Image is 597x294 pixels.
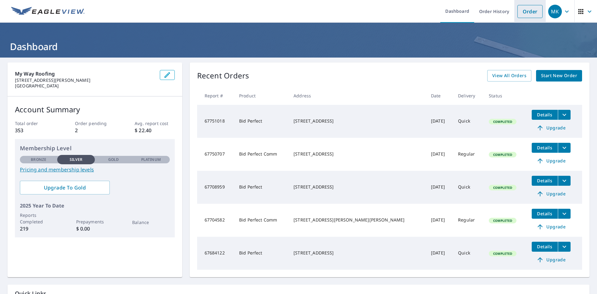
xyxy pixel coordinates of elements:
[517,5,543,18] a: Order
[197,138,234,171] td: 67750707
[489,185,516,190] span: Completed
[535,157,567,165] span: Upgrade
[535,211,554,217] span: Details
[426,138,453,171] td: [DATE]
[453,204,484,237] td: Regular
[535,178,554,184] span: Details
[7,40,590,53] h1: Dashboard
[558,110,571,120] button: filesDropdownBtn-67751018
[532,209,558,219] button: detailsBtn-67704582
[453,105,484,138] td: Quick
[294,151,421,157] div: [STREET_ADDRESS]
[426,204,453,237] td: [DATE]
[15,120,55,127] p: Total order
[197,86,234,105] th: Report #
[489,251,516,256] span: Completed
[532,189,571,199] a: Upgrade
[15,77,155,83] p: [STREET_ADDRESS][PERSON_NAME]
[426,171,453,204] td: [DATE]
[453,237,484,270] td: Quick
[426,86,453,105] th: Date
[532,242,558,252] button: detailsBtn-67684122
[20,166,170,173] a: Pricing and membership levels
[532,176,558,186] button: detailsBtn-67708959
[558,242,571,252] button: filesDropdownBtn-67684122
[492,72,526,80] span: View All Orders
[20,212,57,225] p: Reports Completed
[20,144,170,152] p: Membership Level
[453,86,484,105] th: Delivery
[532,123,571,133] a: Upgrade
[197,237,234,270] td: 67684122
[234,171,289,204] td: Bid Perfect
[294,184,421,190] div: [STREET_ADDRESS]
[453,171,484,204] td: Quick
[135,127,174,134] p: $ 22.40
[489,218,516,223] span: Completed
[532,143,558,153] button: detailsBtn-67750707
[558,143,571,153] button: filesDropdownBtn-67750707
[141,157,161,162] p: Platinum
[453,138,484,171] td: Regular
[535,190,567,198] span: Upgrade
[294,250,421,256] div: [STREET_ADDRESS]
[535,256,567,264] span: Upgrade
[489,152,516,157] span: Completed
[532,110,558,120] button: detailsBtn-67751018
[535,145,554,151] span: Details
[535,223,567,231] span: Upgrade
[234,237,289,270] td: Bid Perfect
[132,219,169,226] p: Balance
[234,138,289,171] td: Bid Perfect Comm
[548,5,562,18] div: MK
[15,104,175,115] p: Account Summary
[70,157,83,162] p: Silver
[535,244,554,250] span: Details
[15,127,55,134] p: 353
[536,70,582,82] a: Start New Order
[108,157,119,162] p: Gold
[75,127,115,134] p: 2
[20,225,57,232] p: 219
[234,86,289,105] th: Product
[558,176,571,186] button: filesDropdownBtn-67708959
[558,209,571,219] button: filesDropdownBtn-67704582
[426,237,453,270] td: [DATE]
[294,118,421,124] div: [STREET_ADDRESS]
[535,112,554,118] span: Details
[426,105,453,138] td: [DATE]
[532,156,571,166] a: Upgrade
[484,86,527,105] th: Status
[197,204,234,237] td: 67704582
[532,255,571,265] a: Upgrade
[294,217,421,223] div: [STREET_ADDRESS][PERSON_NAME][PERSON_NAME]
[31,157,46,162] p: Bronze
[135,120,174,127] p: Avg. report cost
[487,70,531,82] a: View All Orders
[20,202,170,209] p: 2025 Year To Date
[15,70,155,77] p: My way roofing
[234,204,289,237] td: Bid Perfect Comm
[76,225,113,232] p: $ 0.00
[197,70,249,82] p: Recent Orders
[75,120,115,127] p: Order pending
[489,119,516,124] span: Completed
[15,83,155,89] p: [GEOGRAPHIC_DATA]
[289,86,426,105] th: Address
[197,105,234,138] td: 67751018
[20,181,110,194] a: Upgrade To Gold
[541,72,577,80] span: Start New Order
[76,218,113,225] p: Prepayments
[234,105,289,138] td: Bid Perfect
[535,124,567,132] span: Upgrade
[197,171,234,204] td: 67708959
[11,7,85,16] img: EV Logo
[25,184,105,191] span: Upgrade To Gold
[532,222,571,232] a: Upgrade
